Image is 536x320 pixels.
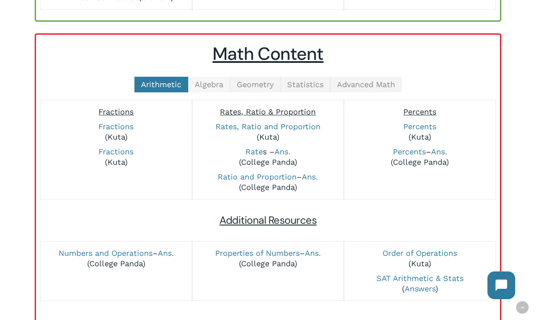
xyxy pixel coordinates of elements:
p: – (College Panda) [197,248,339,269]
a: Geometry [230,77,281,92]
span: Additional Resources [219,213,317,227]
p: (Kuta) [349,121,491,142]
span: Advanced Math [337,80,395,89]
a: Arithmetic [134,77,188,92]
a: Answers [405,284,435,293]
a: Algebra [188,77,230,92]
span: Geometry [237,80,274,89]
p: (Kuta) [45,147,187,167]
span: Percents [403,107,436,116]
a: Numbers and Operations [59,248,153,258]
a: Ratio and Proportion [218,172,297,181]
a: Fractions [98,147,134,156]
span: Statistics [287,80,324,89]
a: Ans. [431,147,447,156]
a: Fractions [98,122,134,131]
a: Percents [393,147,426,156]
span: Rates, Ratio & Proportion [220,107,316,116]
p: (Kuta) [45,121,187,142]
a: Ans. [275,147,291,156]
p: (Kuta) [349,248,491,269]
p: – (College Panda) [45,248,187,269]
a: Statistics [281,77,330,92]
p: – (College Panda) [349,147,491,167]
a: Advanced Math [330,77,402,92]
p: (Kuta) [197,121,339,142]
u: Math Content [212,42,324,65]
p: – (College Panda) [197,172,339,193]
iframe: Chatbot [479,263,524,308]
a: Rates, Ratio and Proportion [216,122,320,131]
a: Ans. [158,248,174,258]
p: s – (College Panda) [197,147,339,167]
p: ( ) [349,273,491,294]
a: Order of Operations [382,248,457,258]
a: Ans. [302,172,318,181]
a: Ans. [305,248,321,258]
a: Properties of Numbers [215,248,300,258]
a: Percents [403,122,436,131]
span: Arithmetic [141,80,181,89]
span: Fractions [98,107,134,116]
a: SAT Arithmetic & Stats [376,274,464,283]
span: Algebra [195,80,223,89]
a: Rate [245,147,263,156]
